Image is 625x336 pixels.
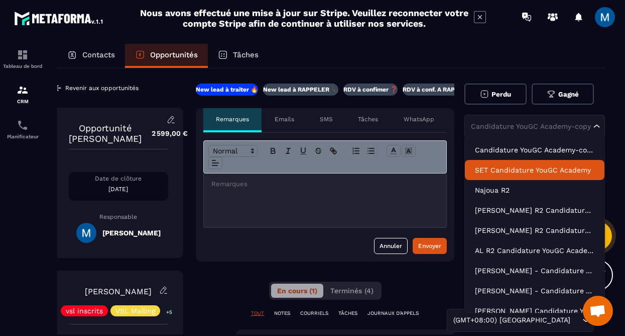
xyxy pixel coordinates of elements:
p: COURRIELS [300,310,328,317]
span: Gagné [558,91,579,98]
a: schedulerschedulerPlanificateur [3,112,43,147]
p: Opportunité [PERSON_NAME] [69,123,142,144]
input: Search for option [468,121,591,131]
p: WhatsApp [404,115,434,123]
button: Perdu [464,83,527,105]
p: Remarques [216,115,249,123]
div: Envoyer [418,241,441,251]
p: Chloé Candidature YouGC Academy - R1 Reprogrammé [475,306,594,316]
p: TÂCHES [338,310,357,317]
p: AL R2 Candidature YouGC Academy [475,245,594,256]
h2: Nous avons effectué une mise à jour sur Stripe. Veuillez reconnecter votre compte Stripe afin de ... [140,8,469,29]
p: CRM [3,99,43,104]
img: formation [17,84,29,96]
span: Terminés (4) [330,287,373,295]
p: Tâches [233,50,259,59]
p: JOURNAUX D'APPELS [367,310,419,317]
p: Margot R2 Candidature YouGC Academy [475,205,594,215]
p: Najoua R2 [475,185,594,195]
p: New lead à RAPPELER 📞 [263,86,338,94]
p: NOTES [274,310,290,317]
p: Pauline - Candidature YouGC Academy [475,266,594,276]
a: Contacts [57,44,125,68]
div: Ouvrir le chat [583,296,613,326]
p: Chloé R2 Candidature YouGC Academy [475,225,594,235]
p: RDV à conf. A RAPPELER [403,86,474,94]
p: TOUT [251,310,264,317]
a: [PERSON_NAME] [85,287,152,296]
a: formationformationTableau de bord [3,41,43,76]
p: SMS [320,115,333,123]
div: Search for option [464,115,605,138]
p: Contacts [82,50,115,59]
p: Tâches [358,115,378,123]
p: Joey - Candidature YouGC Academy [475,286,594,296]
p: Candidature YouGC Academy-copy [475,145,594,155]
button: Terminés (4) [324,284,380,298]
p: Responsable [69,213,168,220]
p: Tableau de bord [3,63,43,69]
p: Date de clôture [69,175,168,183]
p: +5 [163,307,176,317]
img: scheduler [17,119,29,131]
p: Planificateur [3,134,43,139]
h5: [PERSON_NAME] [102,229,161,237]
span: (GMT+08:00) [GEOGRAPHIC_DATA] [451,315,572,326]
a: Tâches [208,44,269,68]
button: En cours (1) [271,284,323,298]
span: En cours (1) [277,287,317,295]
div: Search for option [447,309,594,332]
button: Annuler [374,238,408,254]
a: formationformationCRM [3,76,43,112]
p: Opportunités [150,50,198,59]
input: Search for option [572,315,580,326]
p: VSL Mailing [115,307,155,314]
button: Envoyer [413,238,447,254]
p: SET Candidature YouGC Academy [475,165,594,175]
img: formation [17,49,29,61]
p: Emails [275,115,294,123]
p: vsl inscrits [66,307,103,314]
span: Perdu [491,91,511,98]
p: New lead à traiter 🔥 [196,86,258,94]
p: Revenir aux opportunités [65,85,139,92]
p: [DATE] [69,185,168,193]
a: Opportunités [125,44,208,68]
p: RDV à confimer ❓ [343,86,398,94]
button: Gagné [532,83,594,105]
img: logo [14,9,104,27]
p: 2 599,00 € [142,124,188,143]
